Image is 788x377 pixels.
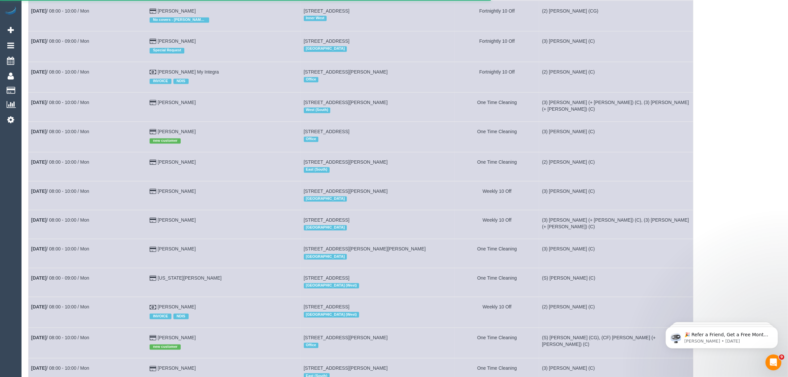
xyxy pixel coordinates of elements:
[147,210,301,239] td: Customer
[31,304,46,310] b: [DATE]
[304,100,388,105] span: [STREET_ADDRESS][PERSON_NAME]
[539,62,693,92] td: Assigned to
[539,328,693,358] td: Assigned to
[158,70,219,75] a: [PERSON_NAME] My Integra
[455,297,539,328] td: Frequency
[29,19,113,90] span: 🎉 Refer a Friend, Get a Free Month! 🎉 Love Automaid? Share the love! When you refer a friend who ...
[455,93,539,122] td: Frequency
[4,7,17,16] img: Automaid Logo
[158,246,196,252] a: [PERSON_NAME]
[765,354,781,370] iframe: Intercom live chat
[147,239,301,268] td: Customer
[304,14,452,23] div: Location
[150,48,184,53] span: Special Request
[150,130,156,135] i: Credit Card Payment
[301,239,455,268] td: Service location
[158,189,196,194] a: [PERSON_NAME]
[301,1,455,31] td: Service location
[31,276,89,281] a: [DATE]/ 08:00 - 09:00 / Mon
[304,167,330,173] span: East (South)
[31,218,46,223] b: [DATE]
[304,276,349,281] span: [STREET_ADDRESS]
[304,196,347,202] span: [GEOGRAPHIC_DATA]
[301,210,455,239] td: Service location
[455,31,539,62] td: Frequency
[301,122,455,152] td: Service location
[158,335,196,341] a: [PERSON_NAME]
[31,276,46,281] b: [DATE]
[28,210,147,239] td: Schedule date
[150,276,156,281] i: Credit Card Payment
[147,152,301,181] td: Customer
[304,16,327,21] span: Inner West
[31,160,46,165] b: [DATE]
[304,195,452,203] div: Location
[28,93,147,122] td: Schedule date
[150,189,156,194] i: Credit Card Payment
[301,181,455,210] td: Service location
[304,254,347,259] span: [GEOGRAPHIC_DATA]
[301,268,455,297] td: Service location
[304,312,359,317] span: [GEOGRAPHIC_DATA] (West)
[150,138,181,144] span: new customer
[539,93,693,122] td: Assigned to
[304,76,452,84] div: Location
[147,328,301,358] td: Customer
[31,160,89,165] a: [DATE]/ 08:00 - 10:00 / Mon
[158,366,196,371] a: [PERSON_NAME]
[31,304,89,310] a: [DATE]/ 08:00 - 10:00 / Mon
[304,166,452,174] div: Location
[304,282,452,290] div: Location
[301,152,455,181] td: Service location
[304,335,388,341] span: [STREET_ADDRESS][PERSON_NAME]
[304,189,388,194] span: [STREET_ADDRESS][PERSON_NAME]
[158,100,196,105] a: [PERSON_NAME]
[31,218,89,223] a: [DATE]/ 08:00 - 10:00 / Mon
[28,268,147,297] td: Schedule date
[28,181,147,210] td: Schedule date
[539,181,693,210] td: Assigned to
[304,310,452,319] div: Location
[304,46,347,52] span: [GEOGRAPHIC_DATA]
[31,246,89,252] a: [DATE]/ 08:00 - 10:00 / Mon
[304,160,388,165] span: [STREET_ADDRESS][PERSON_NAME]
[304,45,452,53] div: Location
[455,181,539,210] td: Frequency
[455,1,539,31] td: Frequency
[150,345,181,350] span: new customer
[304,224,452,232] div: Location
[539,1,693,31] td: Assigned to
[304,343,318,348] span: Office
[31,70,46,75] b: [DATE]
[539,152,693,181] td: Assigned to
[150,79,171,84] span: INVOICE
[147,93,301,122] td: Customer
[304,129,349,135] span: [STREET_ADDRESS]
[147,1,301,31] td: Customer
[150,218,156,223] i: Credit Card Payment
[455,152,539,181] td: Frequency
[158,39,196,44] a: [PERSON_NAME]
[301,93,455,122] td: Service location
[301,328,455,358] td: Service location
[304,283,359,289] span: [GEOGRAPHIC_DATA] (West)
[150,336,156,341] i: Credit Card Payment
[150,18,209,23] span: No covers - [PERSON_NAME] only
[304,366,388,371] span: [STREET_ADDRESS][PERSON_NAME]
[31,246,46,252] b: [DATE]
[304,246,426,252] span: [STREET_ADDRESS][PERSON_NAME][PERSON_NAME]
[150,367,156,371] i: Credit Card Payment
[173,314,189,319] span: NDIS
[539,122,693,152] td: Assigned to
[31,39,89,44] a: [DATE]/ 08:00 - 09:00 / Mon
[150,39,156,44] i: Credit Card Payment
[31,8,46,14] b: [DATE]
[304,106,452,115] div: Location
[31,100,46,105] b: [DATE]
[31,366,46,371] b: [DATE]
[28,122,147,152] td: Schedule date
[31,335,46,341] b: [DATE]
[31,335,89,341] a: [DATE]/ 08:00 - 10:00 / Mon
